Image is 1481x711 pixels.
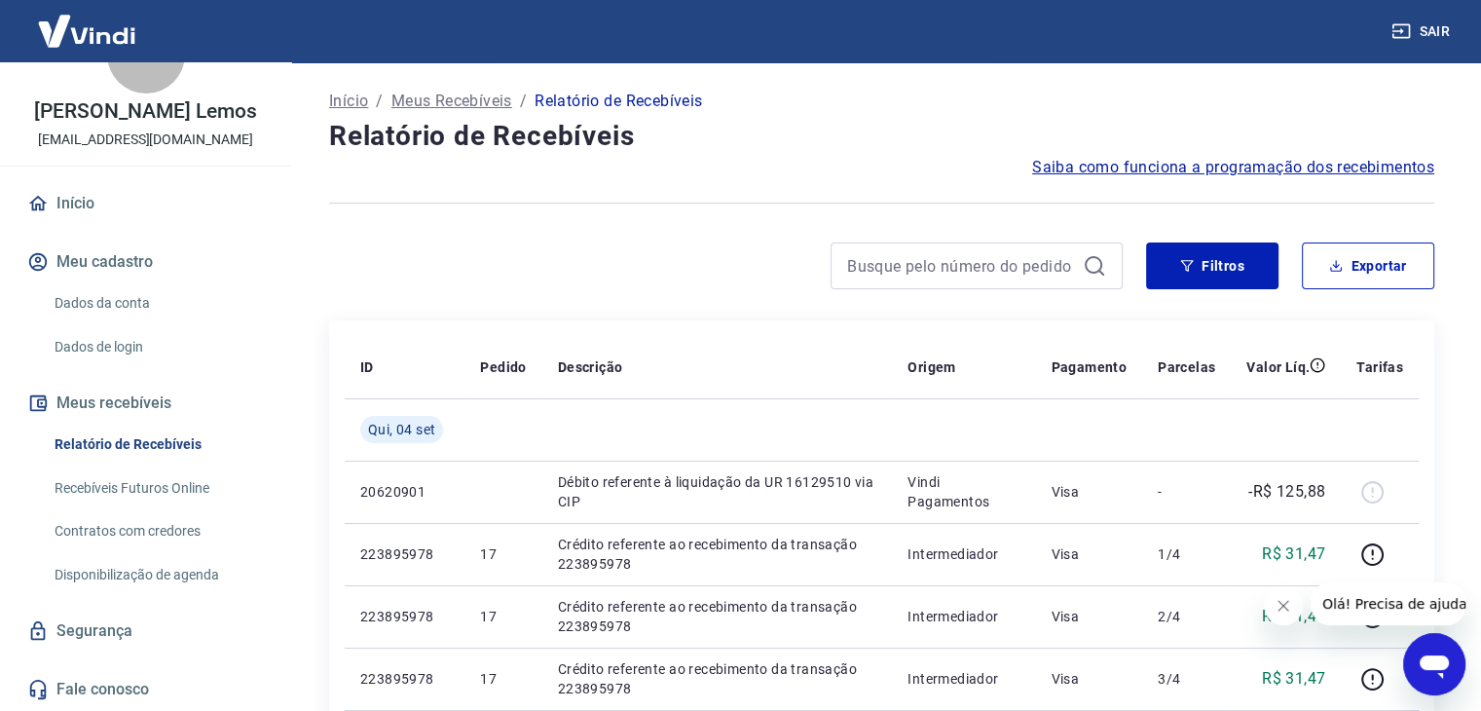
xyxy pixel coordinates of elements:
p: [PERSON_NAME] Lemos [34,101,256,122]
p: / [520,90,527,113]
p: 223895978 [360,607,449,626]
p: 223895978 [360,669,449,689]
p: ID [360,357,374,377]
p: Débito referente à liquidação da UR 16129510 via CIP [558,472,876,511]
a: Segurança [23,610,268,653]
span: Olá! Precisa de ajuda? [12,14,164,29]
p: R$ 31,47 [1262,667,1325,691]
p: Vindi Pagamentos [907,472,1019,511]
a: Início [329,90,368,113]
p: Crédito referente ao recebimento da transação 223895978 [558,535,876,574]
p: Intermediador [907,669,1019,689]
h4: Relatório de Recebíveis [329,117,1434,156]
p: Intermediador [907,544,1019,564]
iframe: Fechar mensagem [1264,586,1303,625]
p: Intermediador [907,607,1019,626]
p: 2/4 [1158,607,1215,626]
p: Pagamento [1051,357,1127,377]
p: 20620901 [360,482,449,502]
p: 223895978 [360,544,449,564]
img: Vindi [23,1,150,60]
a: Relatório de Recebíveis [47,425,268,465]
button: Filtros [1146,243,1278,289]
p: [EMAIL_ADDRESS][DOMAIN_NAME] [38,130,253,150]
a: Contratos com credores [47,511,268,551]
a: Meus Recebíveis [391,90,512,113]
a: Disponibilização de agenda [47,555,268,595]
p: 17 [480,669,526,689]
p: -R$ 125,88 [1248,480,1325,504]
a: Início [23,182,268,225]
button: Meu cadastro [23,241,268,283]
p: Descrição [558,357,623,377]
p: Pedido [480,357,526,377]
p: Valor Líq. [1246,357,1310,377]
button: Exportar [1302,243,1434,289]
p: Visa [1051,544,1127,564]
button: Sair [1388,14,1458,50]
p: Tarifas [1356,357,1403,377]
p: Visa [1051,607,1127,626]
p: Origem [907,357,955,377]
a: Dados de login [47,327,268,367]
a: Saiba como funciona a programação dos recebimentos [1032,156,1434,179]
p: - [1158,482,1215,502]
a: Recebíveis Futuros Online [47,468,268,508]
p: Parcelas [1158,357,1215,377]
p: R$ 31,47 [1262,543,1325,566]
iframe: Mensagem da empresa [1311,582,1465,625]
span: Qui, 04 set [368,420,435,439]
p: 17 [480,544,526,564]
p: Visa [1051,669,1127,689]
a: Dados da conta [47,283,268,323]
p: / [376,90,383,113]
p: 3/4 [1158,669,1215,689]
p: Relatório de Recebíveis [535,90,702,113]
input: Busque pelo número do pedido [847,251,1075,281]
p: Visa [1051,482,1127,502]
p: Crédito referente ao recebimento da transação 223895978 [558,597,876,636]
a: Fale conosco [23,668,268,711]
p: 1/4 [1158,544,1215,564]
p: 17 [480,607,526,626]
p: Crédito referente ao recebimento da transação 223895978 [558,659,876,698]
iframe: Botão para abrir a janela de mensagens [1403,633,1465,695]
p: R$ 31,47 [1262,605,1325,628]
button: Meus recebíveis [23,382,268,425]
